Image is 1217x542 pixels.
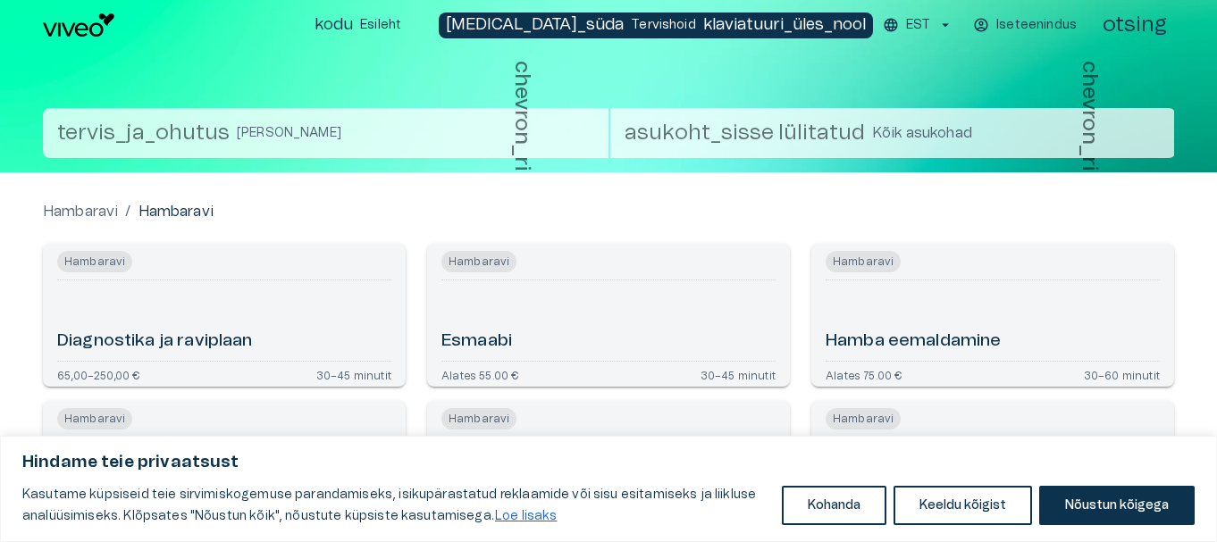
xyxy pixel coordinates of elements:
button: Nõustun kõigega [1039,486,1195,525]
a: Loe lisaks [494,509,558,523]
button: EST [880,13,956,38]
font: 30–60 minutit [1084,371,1160,381]
font: Loe lisaks [495,510,558,522]
font: Esileht [360,19,401,31]
a: Ava teenuse broneerimise üksikasjad [811,244,1174,387]
font: Iseteenindus [996,19,1077,31]
font: 30–45 minutit [316,371,391,381]
font: klaviatuuri_üles_nool [703,17,866,33]
font: asukoht_sisse lülitatud [625,122,865,144]
font: Hambaravi [833,413,894,424]
font: Hambaravi [138,204,214,219]
font: Kõik asukohad [872,126,972,140]
font: Hambaravi [449,413,509,424]
button: tervis_ja_ohutus[PERSON_NAME]chevron_right [43,108,608,158]
a: Ava teenuse broneerimise üksikasjad [427,244,790,387]
font: Hambaravi [449,256,509,267]
font: otsing [1103,14,1167,36]
a: Ava teenuse broneerimise üksikasjad [43,244,406,387]
a: Hambaravi [43,201,118,222]
font: chevron_right [511,61,533,206]
font: Alates 55.00 € [441,371,518,381]
font: chevron_right [1079,61,1100,206]
font: tervis_ja_ohutus [57,122,230,144]
font: Hambaravi [833,256,894,267]
button: [MEDICAL_DATA]_südaTervishoidklaviatuuri_üles_nool [439,13,873,38]
font: Keeldu kõigist [919,499,1006,512]
font: Hambaravi [64,413,125,424]
font: [PERSON_NAME] [237,127,341,139]
font: Kohanda [808,499,860,512]
a: Navigeeri avalehele [43,13,300,37]
font: [MEDICAL_DATA]_süda [446,17,624,33]
a: Loe lisaks [561,509,563,523]
font: Hindame teie privaatsust [22,454,239,471]
font: Diagnostika ja raviplaan [57,332,253,349]
font: Tervishoid [631,19,696,31]
button: koduEsileht [307,13,410,38]
font: / [125,204,130,219]
font: Hambaravi [43,204,118,219]
font: 65,00–250,00 € [57,371,139,381]
font: kodu [315,17,353,33]
img: Viveo logo [43,13,114,37]
font: 30–45 minutit [701,371,776,381]
font: Hamba eemaldamine [826,332,1002,349]
font: Nõustun kõigega [1065,499,1169,512]
button: ava otsingu modaalaken [1095,7,1174,43]
font: Abi [97,14,118,29]
button: Keeldu kõigist [894,486,1032,525]
button: Iseteenindus [970,13,1081,38]
button: Kohanda [782,486,886,525]
font: Kasutame küpsiseid teie sirvimiskogemuse parandamiseks, isikupärastatud reklaamide või sisu esita... [22,488,756,522]
font: Alates 75.00 € [826,371,902,381]
font: EST [906,19,930,31]
font: Hambaravi [64,256,125,267]
font: Esmaabi [441,332,512,349]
